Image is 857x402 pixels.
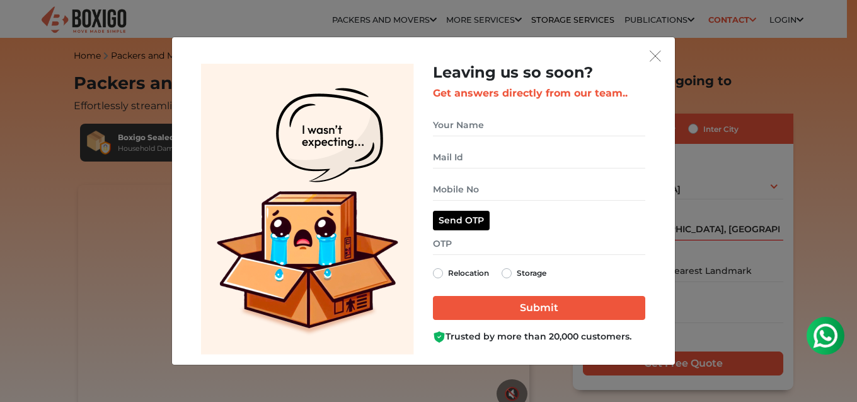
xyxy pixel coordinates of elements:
[13,13,38,38] img: whatsapp-icon.svg
[433,64,645,82] h2: Leaving us so soon?
[433,211,490,230] button: Send OTP
[433,179,645,201] input: Mobile No
[517,266,546,281] label: Storage
[433,330,645,343] div: Trusted by more than 20,000 customers.
[433,146,645,168] input: Mail Id
[201,64,414,355] img: Lead Welcome Image
[433,331,446,343] img: Boxigo Customer Shield
[433,233,645,255] input: OTP
[650,50,661,62] img: exit
[448,266,489,281] label: Relocation
[433,114,645,136] input: Your Name
[433,296,645,320] input: Submit
[433,87,645,99] h3: Get answers directly from our team..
